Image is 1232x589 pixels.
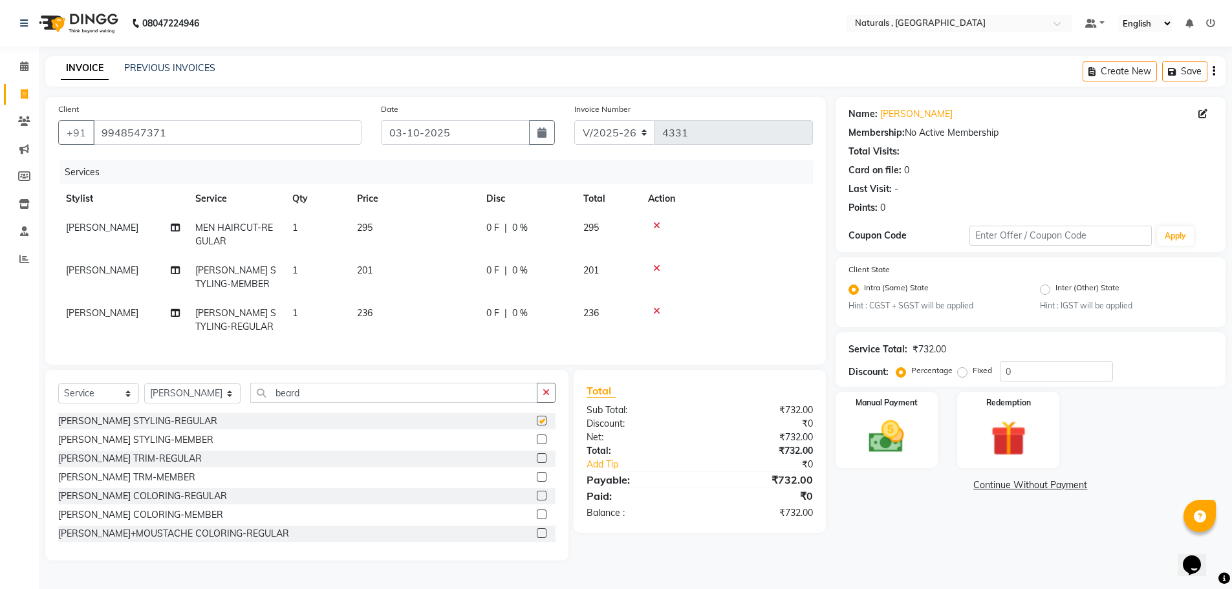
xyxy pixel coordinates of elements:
[58,489,227,503] div: [PERSON_NAME] COLORING-REGULAR
[292,222,297,233] span: 1
[195,307,276,332] span: [PERSON_NAME] STYLING-REGULAR
[58,433,213,447] div: [PERSON_NAME] STYLING-MEMBER
[357,222,373,233] span: 295
[1178,537,1219,576] iframe: chat widget
[285,184,349,213] th: Qty
[504,264,507,277] span: |
[58,103,79,115] label: Client
[880,201,885,215] div: 0
[479,184,576,213] th: Disc
[856,397,918,409] label: Manual Payment
[848,229,970,242] div: Coupon Code
[349,184,479,213] th: Price
[58,452,202,466] div: [PERSON_NAME] TRIM-REGULAR
[142,5,199,41] b: 08047224946
[848,126,1213,140] div: No Active Membership
[969,226,1152,246] input: Enter Offer / Coupon Code
[188,184,285,213] th: Service
[1157,226,1194,246] button: Apply
[59,160,823,184] div: Services
[848,201,878,215] div: Points:
[195,222,273,247] span: MEN HAIRCUT-REGULAR
[848,145,900,158] div: Total Visits:
[913,343,946,356] div: ₹732.00
[973,365,992,376] label: Fixed
[583,222,599,233] span: 295
[1162,61,1207,81] button: Save
[66,222,138,233] span: [PERSON_NAME]
[700,431,823,444] div: ₹732.00
[700,488,823,504] div: ₹0
[292,264,297,276] span: 1
[700,444,823,458] div: ₹732.00
[381,103,398,115] label: Date
[357,264,373,276] span: 201
[512,221,528,235] span: 0 %
[848,300,1021,312] small: Hint : CGST + SGST will be applied
[1083,61,1157,81] button: Create New
[894,182,898,196] div: -
[58,508,223,522] div: [PERSON_NAME] COLORING-MEMBER
[58,184,188,213] th: Stylist
[574,103,631,115] label: Invoice Number
[904,164,909,177] div: 0
[577,431,700,444] div: Net:
[577,472,700,487] div: Payable:
[858,416,915,457] img: _cash.svg
[124,62,215,74] a: PREVIOUS INVOICES
[848,343,907,356] div: Service Total:
[357,307,373,319] span: 236
[848,365,889,379] div: Discount:
[848,126,905,140] div: Membership:
[66,307,138,319] span: [PERSON_NAME]
[33,5,122,41] img: logo
[250,383,538,403] input: Search or Scan
[587,384,616,398] span: Total
[577,488,700,504] div: Paid:
[512,306,528,320] span: 0 %
[848,107,878,121] div: Name:
[577,403,700,417] div: Sub Total:
[700,472,823,487] div: ₹732.00
[504,306,507,320] span: |
[486,221,499,235] span: 0 F
[504,221,507,235] span: |
[58,120,94,145] button: +91
[864,282,929,297] label: Intra (Same) State
[58,414,217,428] div: [PERSON_NAME] STYLING-REGULAR
[700,417,823,431] div: ₹0
[58,471,195,484] div: [PERSON_NAME] TRM-MEMBER
[58,527,289,541] div: [PERSON_NAME]+MOUSTACHE COLORING-REGULAR
[720,458,823,471] div: ₹0
[583,307,599,319] span: 236
[512,264,528,277] span: 0 %
[848,264,890,275] label: Client State
[700,403,823,417] div: ₹732.00
[1055,282,1119,297] label: Inter (Other) State
[576,184,640,213] th: Total
[911,365,953,376] label: Percentage
[838,478,1223,492] a: Continue Without Payment
[292,307,297,319] span: 1
[848,182,892,196] div: Last Visit:
[195,264,276,290] span: [PERSON_NAME] STYLING-MEMBER
[640,184,813,213] th: Action
[577,417,700,431] div: Discount:
[486,306,499,320] span: 0 F
[66,264,138,276] span: [PERSON_NAME]
[848,164,902,177] div: Card on file:
[700,506,823,520] div: ₹732.00
[61,57,109,80] a: INVOICE
[486,264,499,277] span: 0 F
[583,264,599,276] span: 201
[980,416,1037,460] img: _gift.svg
[1040,300,1213,312] small: Hint : IGST will be applied
[577,506,700,520] div: Balance :
[577,458,720,471] a: Add Tip
[93,120,362,145] input: Search by Name/Mobile/Email/Code
[880,107,953,121] a: [PERSON_NAME]
[986,397,1031,409] label: Redemption
[577,444,700,458] div: Total:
